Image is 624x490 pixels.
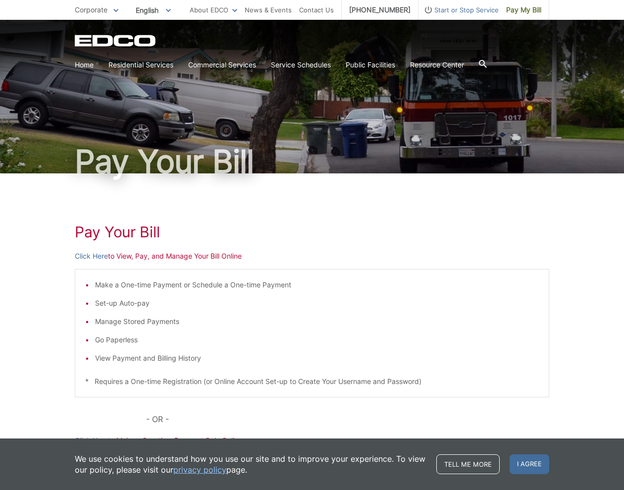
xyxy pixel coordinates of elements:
a: Click Here [75,251,108,262]
h1: Pay Your Bill [75,146,549,177]
li: View Payment and Billing History [95,353,539,364]
a: News & Events [245,4,292,15]
a: Commercial Services [188,59,256,70]
li: Manage Stored Payments [95,316,539,327]
a: Home [75,59,94,70]
p: to View, Pay, and Manage Your Bill Online [75,251,549,262]
a: Tell me more [436,454,500,474]
a: Resource Center [410,59,464,70]
a: EDCD logo. Return to the homepage. [75,35,157,47]
li: Set-up Auto-pay [95,298,539,309]
p: * Requires a One-time Registration (or Online Account Set-up to Create Your Username and Password) [85,376,539,387]
a: Public Facilities [346,59,395,70]
a: Service Schedules [271,59,331,70]
li: Make a One-time Payment or Schedule a One-time Payment [95,279,539,290]
a: privacy policy [173,464,226,475]
a: About EDCO [190,4,237,15]
p: - OR - [146,412,549,426]
li: Go Paperless [95,334,539,345]
a: Click Here [75,435,108,446]
a: Contact Us [299,4,334,15]
span: Pay My Bill [506,4,541,15]
p: We use cookies to understand how you use our site and to improve your experience. To view our pol... [75,453,426,475]
span: I agree [510,454,549,474]
span: Corporate [75,5,107,14]
span: English [128,2,178,18]
a: Residential Services [108,59,173,70]
p: to Make a One-time Payment Only Online [75,435,549,446]
h1: Pay Your Bill [75,223,549,241]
